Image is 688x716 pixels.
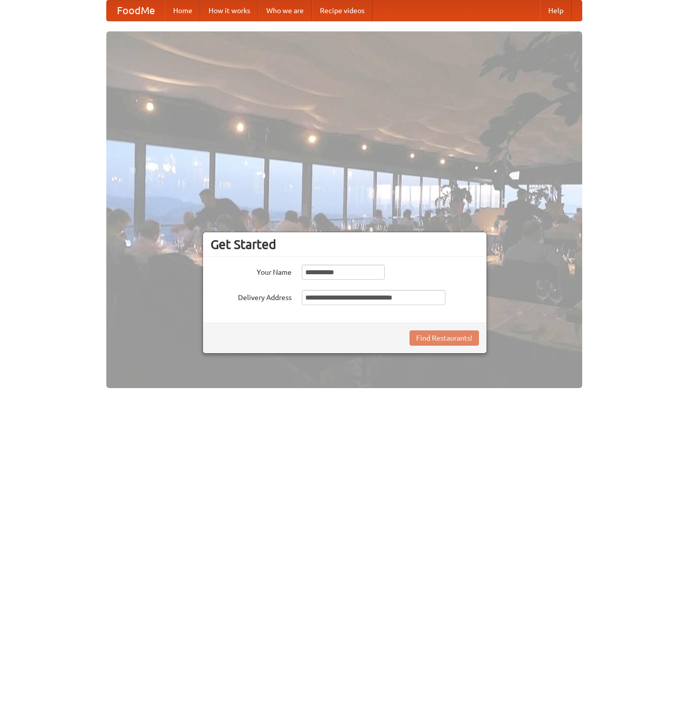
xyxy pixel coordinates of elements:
[211,237,479,252] h3: Get Started
[312,1,373,21] a: Recipe videos
[165,1,200,21] a: Home
[200,1,258,21] a: How it works
[107,1,165,21] a: FoodMe
[211,265,292,277] label: Your Name
[540,1,572,21] a: Help
[258,1,312,21] a: Who we are
[410,330,479,346] button: Find Restaurants!
[211,290,292,303] label: Delivery Address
